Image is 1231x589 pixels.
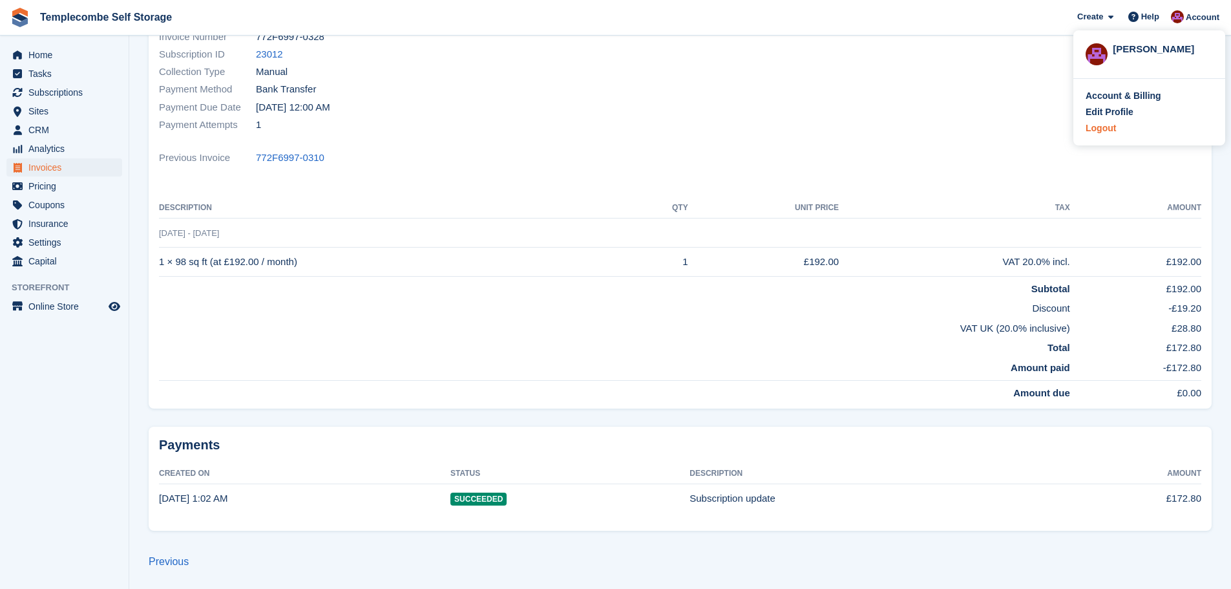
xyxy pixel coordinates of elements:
[1186,11,1219,24] span: Account
[1053,464,1201,484] th: Amount
[1070,248,1201,277] td: £192.00
[159,198,633,219] th: Description
[6,83,122,102] a: menu
[28,140,106,158] span: Analytics
[256,65,288,80] span: Manual
[1070,198,1201,219] th: Amount
[159,316,1070,336] td: VAT UK (20.0% inclusive)
[28,121,106,139] span: CRM
[28,65,106,83] span: Tasks
[689,484,1053,513] td: Subscription update
[28,177,106,195] span: Pricing
[688,198,839,219] th: Unit Price
[28,158,106,177] span: Invoices
[6,215,122,233] a: menu
[159,248,633,277] td: 1 × 98 sq ft (at £192.00 / month)
[28,102,106,120] span: Sites
[450,493,507,506] span: Succeeded
[1047,342,1070,353] strong: Total
[159,47,256,62] span: Subscription ID
[1070,276,1201,296] td: £192.00
[1013,387,1070,398] strong: Amount due
[6,158,122,177] a: menu
[1077,10,1103,23] span: Create
[1141,10,1159,23] span: Help
[6,297,122,316] a: menu
[28,233,106,252] span: Settings
[839,198,1070,219] th: Tax
[1113,42,1213,54] div: [PERSON_NAME]
[6,121,122,139] a: menu
[1086,122,1116,135] div: Logout
[633,198,688,219] th: QTY
[159,82,256,97] span: Payment Method
[6,65,122,83] a: menu
[6,102,122,120] a: menu
[159,437,1201,453] h2: Payments
[839,255,1070,270] div: VAT 20.0% incl.
[28,83,106,102] span: Subscriptions
[1053,484,1201,513] td: £172.80
[6,196,122,214] a: menu
[159,100,256,115] span: Payment Due Date
[6,46,122,64] a: menu
[1086,89,1213,103] a: Account & Billing
[159,228,219,238] span: [DATE] - [DATE]
[6,252,122,270] a: menu
[28,196,106,214] span: Coupons
[256,30,324,45] span: 772F6997-0328
[1070,381,1201,401] td: £0.00
[159,493,227,504] time: 2025-08-11 00:02:01 UTC
[6,140,122,158] a: menu
[1011,362,1070,373] strong: Amount paid
[256,151,324,166] a: 772F6997-0310
[35,6,177,28] a: Templecombe Self Storage
[1086,105,1133,119] div: Edit Profile
[1070,336,1201,356] td: £172.80
[159,151,256,166] span: Previous Invoice
[28,252,106,270] span: Capital
[1086,122,1213,135] a: Logout
[159,464,450,484] th: Created On
[159,296,1070,316] td: Discount
[159,118,256,133] span: Payment Attempts
[6,233,122,252] a: menu
[28,215,106,233] span: Insurance
[12,281,129,294] span: Storefront
[1031,283,1070,294] strong: Subtotal
[688,248,839,277] td: £192.00
[149,556,189,567] a: Previous
[450,464,689,484] th: Status
[1070,296,1201,316] td: -£19.20
[256,100,330,115] time: 2025-08-11 23:00:00 UTC
[256,82,316,97] span: Bank Transfer
[159,30,256,45] span: Invoice Number
[633,248,688,277] td: 1
[28,46,106,64] span: Home
[6,177,122,195] a: menu
[159,65,256,80] span: Collection Type
[1171,10,1184,23] img: Chris Barnard
[1070,356,1201,381] td: -£172.80
[1086,89,1161,103] div: Account & Billing
[1070,316,1201,336] td: £28.80
[689,464,1053,484] th: Description
[28,297,106,316] span: Online Store
[107,299,122,314] a: Preview store
[1086,43,1108,65] img: Chris Barnard
[10,8,30,27] img: stora-icon-8386f47178a22dfd0bd8f6a31ec36ba5ce8667c1dd55bd0f319d3a0aa187defe.svg
[256,47,283,62] a: 23012
[256,118,261,133] span: 1
[1086,105,1213,119] a: Edit Profile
